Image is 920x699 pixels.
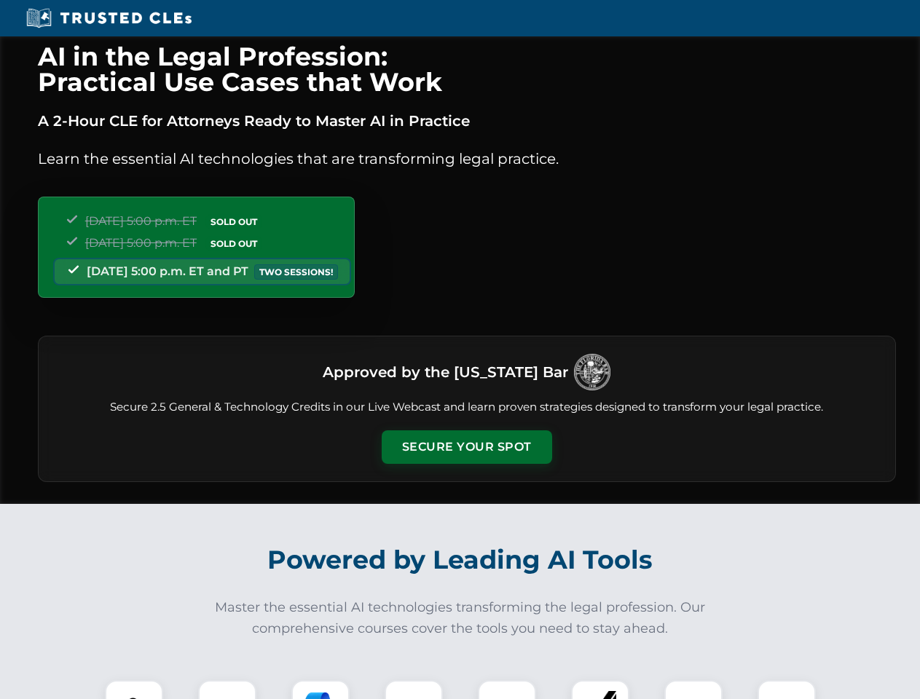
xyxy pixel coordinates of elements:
span: [DATE] 5:00 p.m. ET [85,214,197,228]
button: Secure Your Spot [382,430,552,464]
img: Logo [574,354,610,390]
h3: Approved by the [US_STATE] Bar [323,359,568,385]
p: A 2-Hour CLE for Attorneys Ready to Master AI in Practice [38,109,896,133]
p: Secure 2.5 General & Technology Credits in our Live Webcast and learn proven strategies designed ... [56,399,878,416]
span: [DATE] 5:00 p.m. ET [85,236,197,250]
h1: AI in the Legal Profession: Practical Use Cases that Work [38,44,896,95]
span: SOLD OUT [205,214,262,229]
p: Learn the essential AI technologies that are transforming legal practice. [38,147,896,170]
p: Master the essential AI technologies transforming the legal profession. Our comprehensive courses... [205,597,715,639]
h2: Powered by Leading AI Tools [57,534,864,585]
span: SOLD OUT [205,236,262,251]
img: Trusted CLEs [22,7,196,29]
